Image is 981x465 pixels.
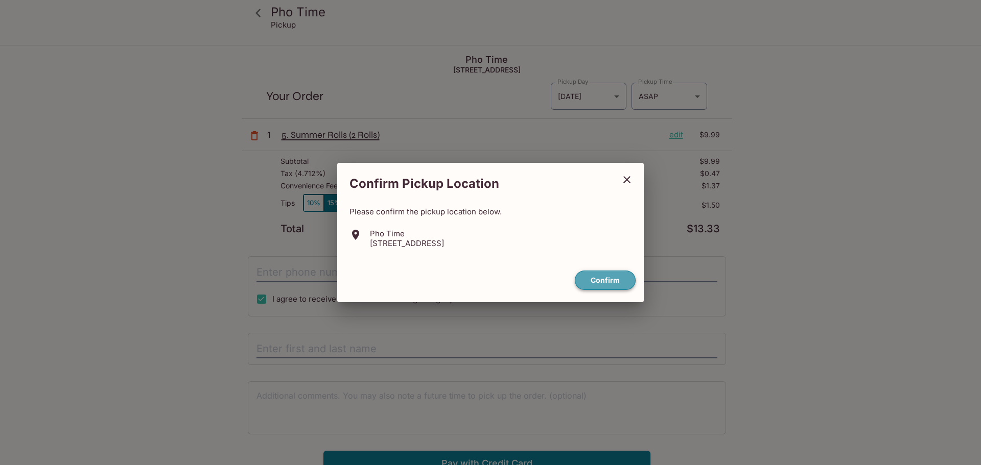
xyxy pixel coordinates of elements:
[575,271,636,290] button: confirm
[349,207,632,216] p: Please confirm the pickup location below.
[614,167,640,192] button: close
[370,238,444,248] p: [STREET_ADDRESS]
[337,171,614,197] h2: Confirm Pickup Location
[370,229,444,238] p: Pho Time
